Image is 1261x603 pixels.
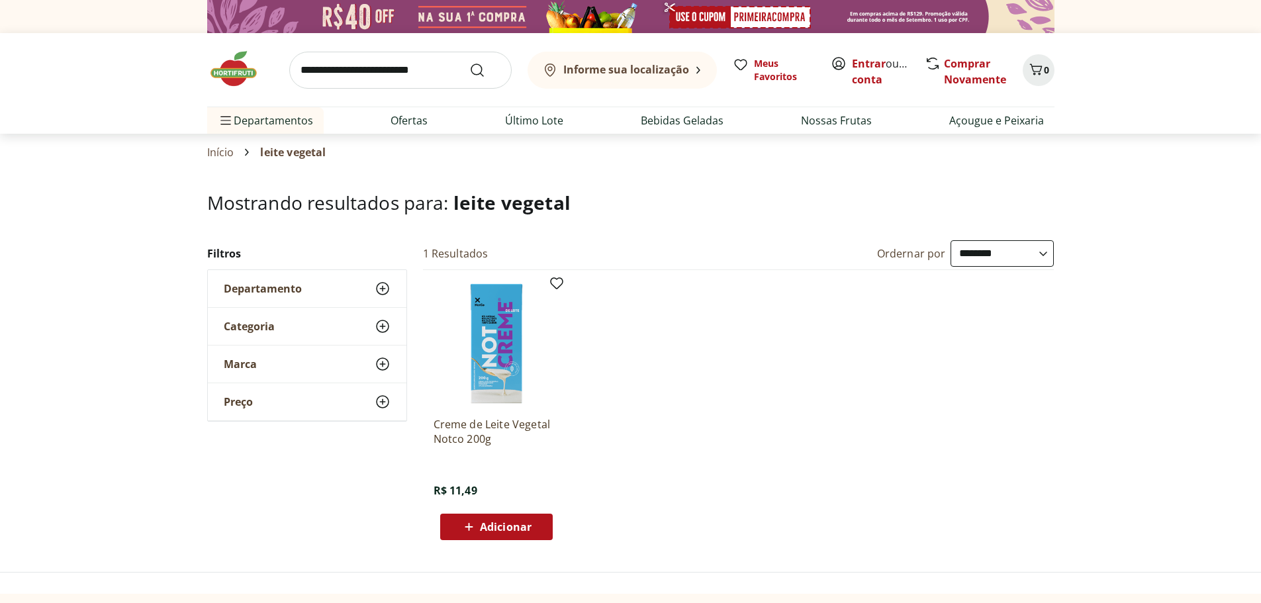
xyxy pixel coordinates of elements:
[944,56,1006,87] a: Comprar Novamente
[480,522,532,532] span: Adicionar
[852,56,911,87] span: ou
[208,383,406,420] button: Preço
[434,417,559,446] a: Creme de Leite Vegetal Notco 200g
[224,395,253,408] span: Preço
[207,49,273,89] img: Hortifruti
[801,113,872,128] a: Nossas Frutas
[434,281,559,406] img: Creme de Leite Vegetal Notco 200g
[218,105,234,136] button: Menu
[949,113,1044,128] a: Açougue e Peixaria
[207,240,407,267] h2: Filtros
[224,357,257,371] span: Marca
[434,483,477,498] span: R$ 11,49
[260,146,326,158] span: leite vegetal
[423,246,489,261] h2: 1 Resultados
[224,320,275,333] span: Categoria
[208,270,406,307] button: Departamento
[224,282,302,295] span: Departamento
[208,346,406,383] button: Marca
[1044,64,1049,76] span: 0
[453,190,571,215] span: leite vegetal
[469,62,501,78] button: Submit Search
[641,113,724,128] a: Bebidas Geladas
[505,113,563,128] a: Último Lote
[207,146,234,158] a: Início
[528,52,717,89] button: Informe sua localização
[754,57,815,83] span: Meus Favoritos
[218,105,313,136] span: Departamentos
[391,113,428,128] a: Ofertas
[733,57,815,83] a: Meus Favoritos
[563,62,689,77] b: Informe sua localização
[852,56,886,71] a: Entrar
[208,308,406,345] button: Categoria
[877,246,946,261] label: Ordernar por
[207,192,1054,213] h1: Mostrando resultados para:
[1023,54,1054,86] button: Carrinho
[852,56,925,87] a: Criar conta
[440,514,553,540] button: Adicionar
[289,52,512,89] input: search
